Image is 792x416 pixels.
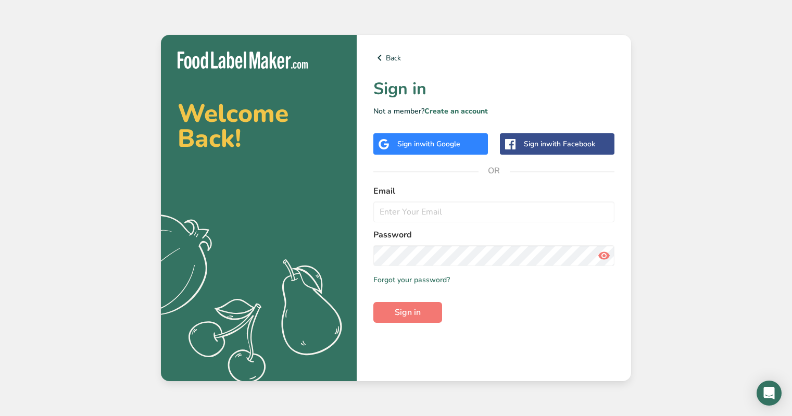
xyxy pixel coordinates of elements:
div: Open Intercom Messenger [757,381,782,406]
span: with Google [420,139,460,149]
h2: Welcome Back! [178,101,340,151]
div: Sign in [397,138,460,149]
input: Enter Your Email [373,201,614,222]
div: Sign in [524,138,595,149]
span: OR [479,155,510,186]
h1: Sign in [373,77,614,102]
a: Back [373,52,614,64]
label: Email [373,185,614,197]
span: Sign in [395,306,421,319]
span: with Facebook [546,139,595,149]
button: Sign in [373,302,442,323]
a: Forgot your password? [373,274,450,285]
label: Password [373,229,614,241]
a: Create an account [424,106,488,116]
p: Not a member? [373,106,614,117]
img: Food Label Maker [178,52,308,69]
